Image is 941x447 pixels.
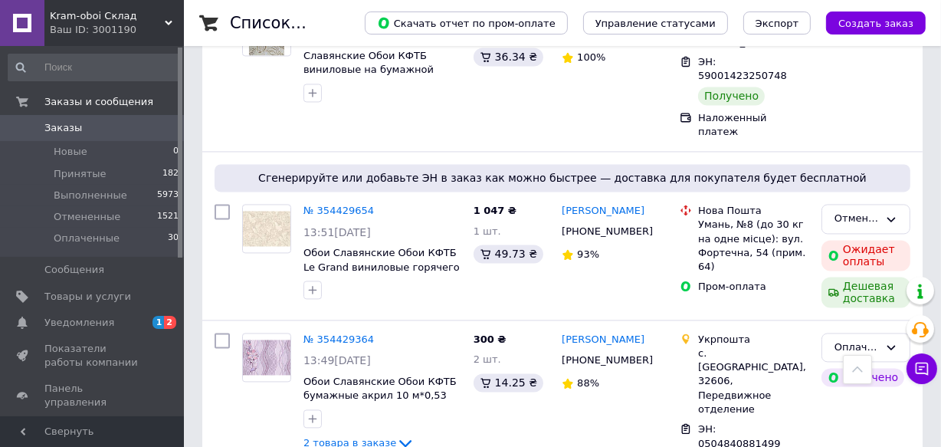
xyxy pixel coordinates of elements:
[698,204,809,218] div: Нова Пошта
[242,204,291,253] a: Фото товару
[54,232,120,245] span: Оплаченные
[595,18,716,29] span: Управление статусами
[377,16,556,30] span: Скачать отчет по пром-оплате
[834,340,879,356] div: Оплаченный
[698,333,809,347] div: Укрпошта
[365,12,568,35] button: Скачать отчет по пром-оплате
[303,354,371,366] span: 13:49[DATE]
[698,347,809,416] div: с. [GEOGRAPHIC_DATA], 32606, Передвижное отделение
[242,333,291,382] a: Фото товару
[243,211,290,247] img: Фото товару
[821,368,904,386] div: Оплачено
[303,50,459,104] a: Славянские Обои КФТБ виниловые на бумажной основе Comfort 10 метровые 10м*0,53 9В58 Бенкс 9447-05
[821,277,910,307] div: Дешевая доставка
[756,18,798,29] span: Экспорт
[474,245,543,263] div: 49.73 ₴
[50,23,184,37] div: Ваш ID: 3001190
[698,56,787,82] span: ЭН: 59001423250748
[838,18,913,29] span: Создать заказ
[303,376,457,416] a: Обои Славянские Обои КФТБ бумажные акрил 10 м*0,53 9В277 Арлекино 7165-06
[811,17,926,28] a: Создать заказ
[698,111,809,139] div: Наложенный платеж
[162,167,179,181] span: 182
[577,51,605,63] span: 100%
[152,316,165,329] span: 1
[559,222,655,242] div: [PHONE_NUMBER]
[583,12,728,35] button: Управление статусами
[303,334,374,345] a: № 354429364
[44,316,114,330] span: Уведомления
[559,350,655,370] div: [PHONE_NUMBER]
[164,316,176,329] span: 2
[50,9,165,23] span: Kram-oboi Склад
[44,290,131,304] span: Товары и услуги
[54,145,87,159] span: Новые
[577,377,599,389] span: 88%
[834,211,879,227] div: Отменен
[474,373,543,392] div: 14.25 ₴
[698,87,765,105] div: Получено
[8,54,180,81] input: Поиск
[168,232,179,245] span: 30
[303,247,460,315] a: Обои Славянские Обои КФТБ Le Grand виниловые горячего тиснения шелкография 10м*1,06 9В118 [PERSON...
[157,189,179,202] span: 5973
[698,218,809,274] div: Умань, №8 (до 30 кг на одне місце): вул. Фортечна, 54 (прим. 64)
[54,189,127,202] span: Выполненные
[562,333,644,347] a: [PERSON_NAME]
[221,170,904,186] span: Сгенерируйте или добавьте ЭН в заказ как можно быстрее — доставка для покупателя будет бесплатной
[474,48,543,66] div: 36.34 ₴
[54,210,120,224] span: Отмененные
[826,12,926,35] button: Создать заказ
[44,382,142,409] span: Панель управления
[743,12,811,35] button: Экспорт
[907,353,937,384] button: Чат с покупателем
[474,225,501,237] span: 1 шт.
[44,121,82,135] span: Заказы
[698,280,809,294] div: Пром-оплата
[243,340,290,376] img: Фото товару
[173,145,179,159] span: 0
[44,95,153,109] span: Заказы и сообщения
[44,263,104,277] span: Сообщения
[44,342,142,370] span: Показатели работы компании
[562,204,644,219] a: [PERSON_NAME]
[303,226,371,238] span: 13:51[DATE]
[474,205,516,216] span: 1 047 ₴
[303,205,374,216] a: № 354429654
[54,167,107,181] span: Принятые
[157,210,179,224] span: 1521
[230,14,362,32] h1: Список заказов
[474,334,507,345] span: 300 ₴
[474,353,501,365] span: 2 шт.
[577,248,599,260] span: 93%
[821,240,910,271] div: Ожидает оплаты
